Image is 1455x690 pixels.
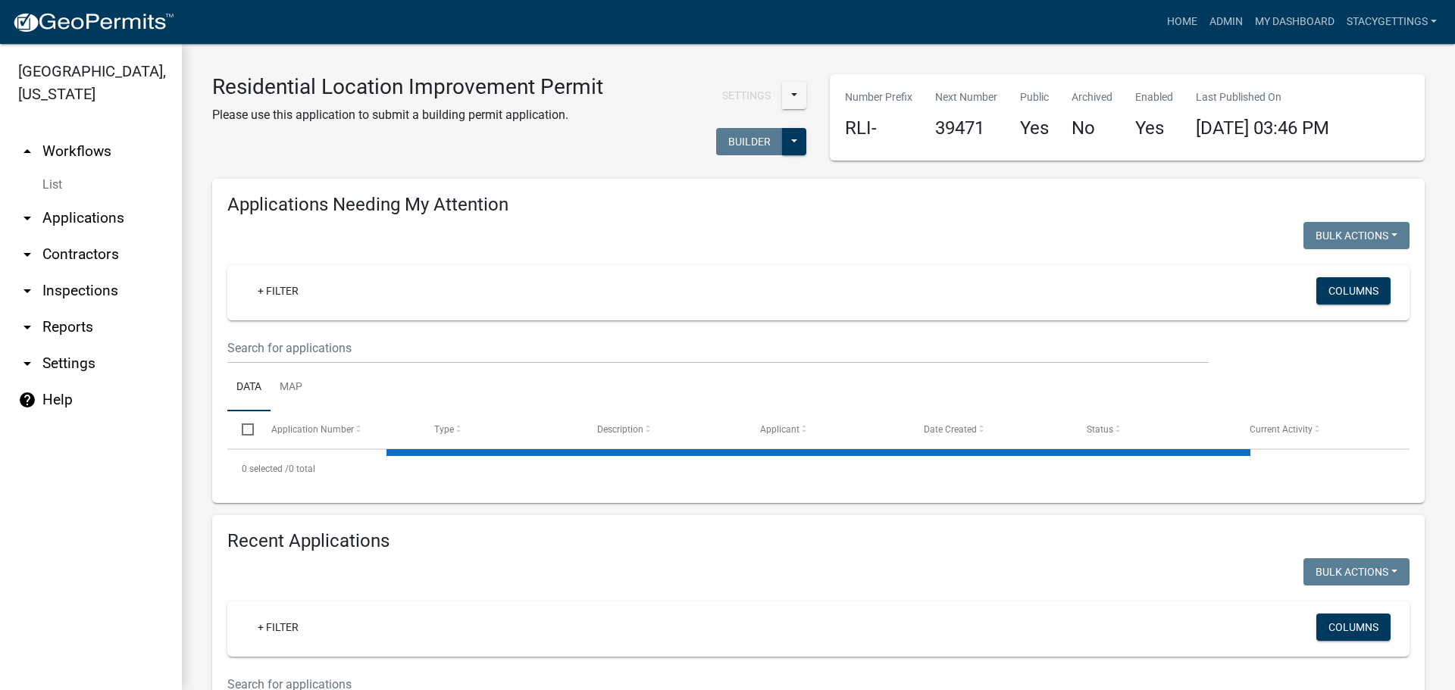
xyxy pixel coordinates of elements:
[935,89,997,105] p: Next Number
[1072,411,1235,448] datatable-header-cell: Status
[760,424,799,435] span: Applicant
[18,354,36,373] i: arrow_drop_down
[227,411,256,448] datatable-header-cell: Select
[1196,117,1329,139] span: [DATE] 03:46 PM
[935,117,997,139] h4: 39471
[271,424,354,435] span: Application Number
[242,464,289,474] span: 0 selected /
[1235,411,1398,448] datatable-header-cell: Current Activity
[227,530,1410,552] h4: Recent Applications
[271,364,311,412] a: Map
[434,424,454,435] span: Type
[1135,117,1173,139] h4: Yes
[212,74,603,100] h3: Residential Location Improvement Permit
[18,282,36,300] i: arrow_drop_down
[227,194,1410,216] h4: Applications Needing My Attention
[227,450,1410,488] div: 0 total
[597,424,643,435] span: Description
[924,424,977,435] span: Date Created
[420,411,583,448] datatable-header-cell: Type
[1072,117,1112,139] h4: No
[246,277,311,304] a: + Filter
[845,89,912,105] p: Number Prefix
[1316,614,1391,641] button: Columns
[716,128,783,155] button: Builder
[1020,89,1049,105] p: Public
[1087,424,1113,435] span: Status
[246,614,311,641] a: + Filter
[18,391,36,409] i: help
[1316,277,1391,304] button: Columns
[1161,8,1203,36] a: Home
[212,106,603,124] p: Please use this application to submit a building permit application.
[1341,8,1443,36] a: StacyGettings
[18,209,36,227] i: arrow_drop_down
[909,411,1072,448] datatable-header-cell: Date Created
[1250,424,1313,435] span: Current Activity
[1072,89,1112,105] p: Archived
[1249,8,1341,36] a: My Dashboard
[1303,558,1410,585] button: Bulk Actions
[746,411,909,448] datatable-header-cell: Applicant
[710,82,783,109] button: Settings
[845,117,912,139] h4: RLI-
[18,245,36,264] i: arrow_drop_down
[18,318,36,336] i: arrow_drop_down
[1135,89,1173,105] p: Enabled
[18,142,36,161] i: arrow_drop_up
[583,411,746,448] datatable-header-cell: Description
[1020,117,1049,139] h4: Yes
[256,411,419,448] datatable-header-cell: Application Number
[1196,89,1329,105] p: Last Published On
[227,364,271,412] a: Data
[1203,8,1249,36] a: Admin
[227,333,1209,364] input: Search for applications
[1303,222,1410,249] button: Bulk Actions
